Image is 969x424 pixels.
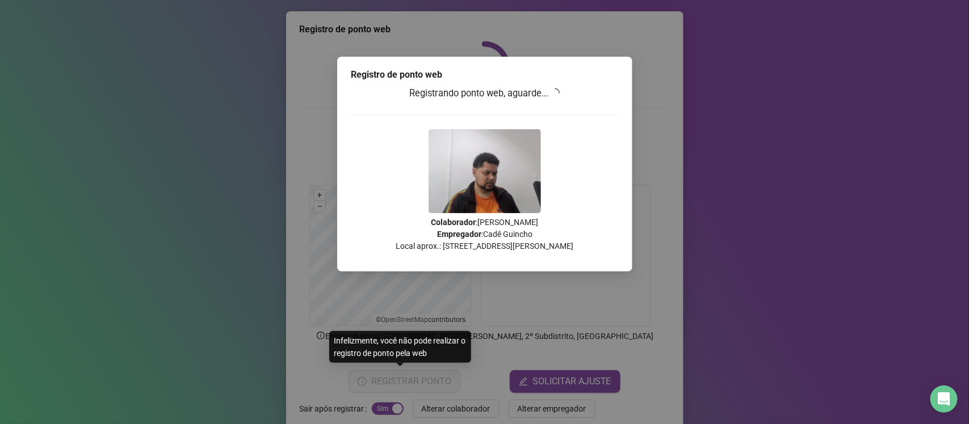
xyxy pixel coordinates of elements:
img: 9k= [429,129,541,213]
span: loading [549,87,560,98]
h3: Registrando ponto web, aguarde... [351,86,619,101]
p: : [PERSON_NAME] : Cadê Guincho Local aprox.: [STREET_ADDRESS][PERSON_NAME] [351,217,619,252]
strong: Empregador [437,230,481,239]
div: Registro de ponto web [351,68,619,82]
div: Infelizmente, você não pode realizar o registro de ponto pela web [329,331,471,363]
div: Open Intercom Messenger [930,385,958,413]
strong: Colaborador [431,218,476,227]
